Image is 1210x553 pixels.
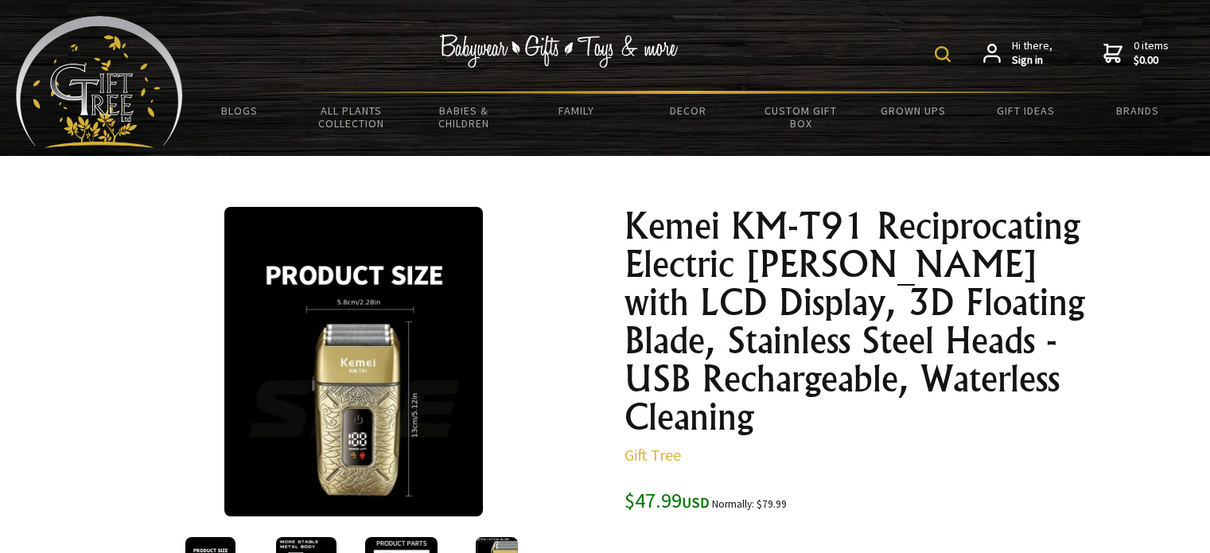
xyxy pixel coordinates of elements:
[624,445,681,465] a: Gift Tree
[16,16,183,148] img: Babyware - Gifts - Toys and more...
[857,94,969,127] a: Grown Ups
[1134,53,1169,68] strong: $0.00
[520,94,632,127] a: Family
[295,94,407,140] a: All Plants Collection
[183,94,295,127] a: BLOGS
[1012,53,1052,68] strong: Sign in
[745,94,857,140] a: Custom Gift Box
[624,207,1089,436] h1: Kemei KM-T91 Reciprocating Electric [PERSON_NAME] with LCD Display, 3D Floating Blade, Stainless ...
[624,487,710,513] span: $47.99
[712,497,787,511] small: Normally: $79.99
[682,493,710,512] span: USD
[632,94,745,127] a: Decor
[224,207,483,516] img: Kemei KM-T91 Reciprocating Electric Shaver with LCD Display, 3D Floating Blade, Stainless Steel H...
[407,94,519,140] a: Babies & Children
[1082,94,1194,127] a: Brands
[970,94,1082,127] a: Gift Ideas
[983,39,1052,67] a: Hi there,Sign in
[1134,38,1169,67] span: 0 items
[1103,39,1169,67] a: 0 items$0.00
[935,46,951,62] img: product search
[1012,39,1052,67] span: Hi there,
[440,34,679,68] img: Babywear - Gifts - Toys & more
